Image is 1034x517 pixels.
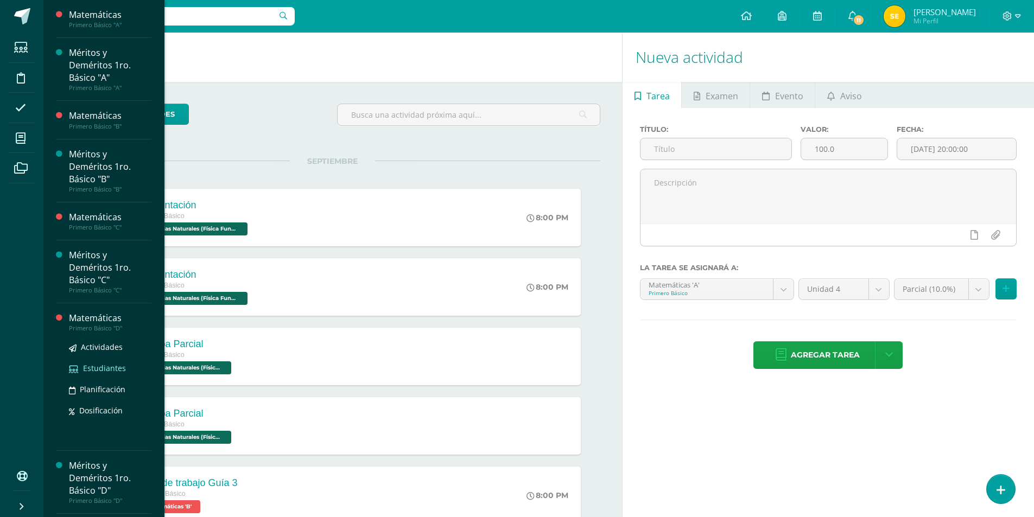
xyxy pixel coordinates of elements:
div: Primero Básico "A" [69,21,151,29]
input: Puntos máximos [801,138,888,159]
span: Parcial (10.0%) [903,279,960,299]
div: Primero Básico "C" [69,224,151,231]
img: 4bad093d77cd7ecf46967f1ed9d7601c.png [884,5,905,27]
a: MatemáticasPrimero Básico "A" [69,9,151,29]
div: Prueba Parcial [139,339,234,350]
span: Ciencias Naturales (Física Fundamental) 'A' [139,292,248,305]
div: Matemáticas [69,110,151,122]
a: Tarea [623,82,681,108]
span: Examen [706,83,738,109]
span: Unidad 4 [807,279,860,299]
label: La tarea se asignará a: [640,264,1017,272]
div: Méritos y Deméritos 1ro. Básico "A" [69,47,151,84]
label: Título: [640,125,792,133]
div: Méritos y Deméritos 1ro. Básico "B" [69,148,151,186]
div: Méritos y Deméritos 1ro. Básico "D" [69,459,151,497]
a: Evento [750,82,815,108]
input: Busca un usuario... [50,7,295,25]
div: Matemáticas [69,312,151,324]
div: Matemáticas [69,211,151,224]
input: Título [640,138,791,159]
div: 8:00 PM [526,282,568,292]
div: Primero Básico "D" [69,324,151,332]
span: Ciencias Naturales (Física Fundamental) 'B' [139,222,248,235]
a: Examen [682,82,750,108]
a: Aviso [815,82,873,108]
a: Méritos y Deméritos 1ro. Básico "B"Primero Básico "B" [69,148,151,193]
span: Agregar tarea [791,342,860,368]
a: Planificación [69,383,151,395]
span: Estudiantes [83,363,126,373]
a: Parcial (10.0%) [895,279,989,299]
a: Méritos y Deméritos 1ro. Básico "A"Primero Básico "A" [69,47,151,92]
div: Matemáticas [69,9,151,21]
a: Estudiantes [69,362,151,374]
h1: Nueva actividad [636,33,1021,82]
span: SEPTIEMBRE [290,156,375,166]
a: MatemáticasPrimero Básico "D" [69,312,151,332]
div: Presentación [139,269,250,280]
span: Matemáticas 'B' [139,500,200,513]
div: Primero Básico "B" [69,123,151,130]
div: Prueba Parcial [139,408,234,419]
h1: Actividades [56,33,609,82]
div: 8:00 PM [526,213,568,222]
div: Méritos y Deméritos 1ro. Básico "C" [69,249,151,286]
label: Fecha: [897,125,1017,133]
a: Méritos y Deméritos 1ro. Básico "D"Primero Básico "D" [69,459,151,505]
div: Matemáticas 'A' [649,279,765,289]
span: Mi Perfil [914,16,976,25]
a: MatemáticasPrimero Básico "B" [69,110,151,130]
span: Ciencias Naturales (Física Fundamental) 'B' [139,361,231,374]
span: Aviso [840,83,862,109]
a: Actividades [69,341,151,353]
label: Valor: [801,125,889,133]
div: Primero Básico "A" [69,84,151,92]
a: Matemáticas 'A'Primero Básico [640,279,794,299]
input: Busca una actividad próxima aquí... [338,104,600,125]
span: Dosificación [79,405,123,416]
a: Unidad 4 [799,279,889,299]
div: Primero Básico "B" [69,186,151,193]
span: Actividades [81,342,123,352]
div: Primero Básico "C" [69,286,151,294]
input: Fecha de entrega [897,138,1016,159]
a: Dosificación [69,404,151,417]
div: 8:00 PM [526,490,568,500]
span: 11 [853,14,865,26]
div: Hoja de trabajo Guía 3 [139,477,237,489]
div: Primero Básico "D" [69,497,151,505]
span: Ciencias Naturales (Física Fundamental) 'A' [139,431,231,444]
div: Primero Básico [649,289,765,297]
span: Planificación [80,384,125,394]
div: Presentación [139,200,250,211]
a: Méritos y Deméritos 1ro. Básico "C"Primero Básico "C" [69,249,151,294]
a: MatemáticasPrimero Básico "C" [69,211,151,231]
span: [PERSON_NAME] [914,7,976,17]
span: Tarea [646,83,670,109]
span: Evento [775,83,803,109]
